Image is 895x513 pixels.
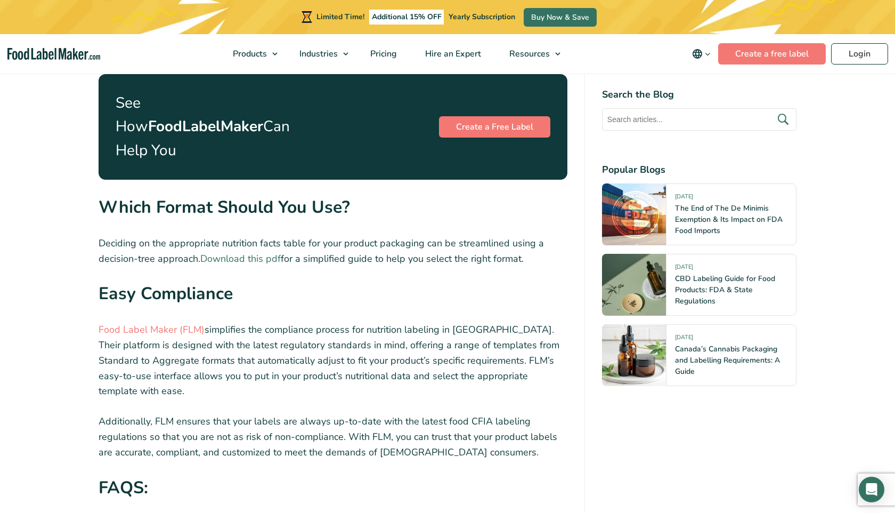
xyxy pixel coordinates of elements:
a: Industries [286,34,354,74]
a: Canada’s Cannabis Packaging and Labelling Requirements: A Guide [675,344,780,376]
a: CBD Labeling Guide for Food Products: FDA & State Regulations [675,274,775,306]
a: The End of The De Minimis Exemption & Its Impact on FDA Food Imports [675,203,783,236]
input: Search articles... [602,108,796,131]
span: [DATE] [675,193,693,205]
div: Open Intercom Messenger [859,477,884,502]
strong: FAQS: [99,476,148,499]
span: Additional 15% OFF [369,10,444,25]
p: See How Can Help You [116,91,301,163]
p: Additionally, FLM ensures that your labels are always up-to-date with the latest food CFIA labeli... [99,414,567,460]
a: Login [831,43,888,65]
a: Resources [495,34,566,74]
a: Create a free label [718,43,826,65]
strong: FoodLabelMaker [148,116,263,137]
strong: Easy Compliance [99,282,233,305]
span: Products [230,48,268,60]
h4: Search the Blog [602,87,796,102]
a: Create a Free Label [439,116,550,138]
span: Resources [506,48,551,60]
h4: Popular Blogs [602,163,796,177]
span: [DATE] [675,263,693,275]
p: Deciding on the appropriate nutrition facts table for your product packaging can be streamlined u... [99,236,567,267]
strong: Which Format Should You Use? [99,196,350,219]
a: Food Label Maker (FLM) [99,323,205,336]
span: Limited Time! [316,12,364,22]
span: Pricing [367,48,398,60]
span: Industries [296,48,339,60]
span: Yearly Subscription [449,12,515,22]
a: Pricing [356,34,409,74]
a: Download this pdf [200,252,281,265]
a: Buy Now & Save [524,8,597,27]
span: [DATE] [675,333,693,346]
p: simplifies the compliance process for nutrition labeling in [GEOGRAPHIC_DATA]. Their platform is ... [99,322,567,399]
a: Hire an Expert [411,34,493,74]
span: Hire an Expert [422,48,482,60]
a: Products [219,34,283,74]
